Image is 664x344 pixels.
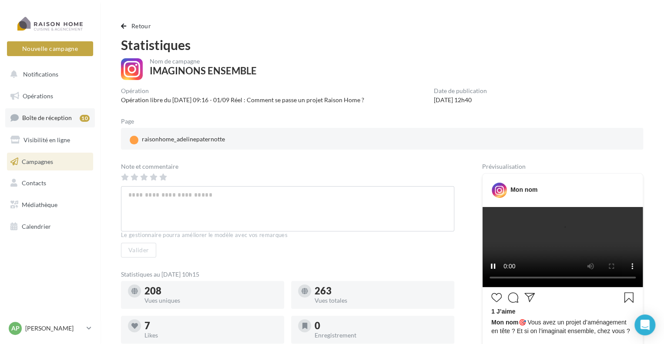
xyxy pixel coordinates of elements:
span: Campagnes [22,157,53,165]
div: Nom de campagne [150,58,257,64]
svg: Enregistrer [624,292,634,303]
span: AP [11,324,20,333]
div: Note et commentaire [121,164,454,170]
span: Visibilité en ligne [23,136,70,144]
div: 10 [80,115,90,122]
span: Mon nom [491,319,518,326]
div: Likes [144,332,277,338]
a: raisonhome_adelinepaternotte [128,133,297,146]
a: AP [PERSON_NAME] [7,320,93,337]
div: IMAGINONS ENSEMBLE [150,66,257,76]
div: Le gestionnaire pourra améliorer le modèle avec vos remarques [121,231,454,239]
a: Campagnes [5,153,95,171]
span: Boîte de réception [22,114,72,121]
div: 0 [315,321,447,331]
a: Médiathèque [5,196,95,214]
button: Notifications [5,65,91,83]
svg: Commenter [508,292,518,303]
div: [DATE] 12h40 [434,96,487,104]
button: Nouvelle campagne [7,41,93,56]
span: Contacts [22,179,46,187]
a: Boîte de réception10 [5,108,95,127]
div: Opération libre du [DATE] 09:16 - 01/09 Réel : Comment se passe un projet Raison Home ? [121,96,364,104]
div: Open Intercom Messenger [634,314,655,335]
div: raisonhome_adelinepaternotte [128,133,227,146]
div: Date de publication [434,88,487,94]
svg: J’aime [491,292,502,303]
div: Vues totales [315,297,447,304]
span: Opérations [23,92,53,100]
span: Calendrier [22,223,51,230]
div: 7 [144,321,277,331]
div: Vues uniques [144,297,277,304]
div: Mon nom [510,185,537,194]
a: Calendrier [5,217,95,236]
span: Retour [131,22,151,30]
div: Enregistrement [315,332,447,338]
svg: Partager la publication [524,292,535,303]
button: Valider [121,243,156,257]
p: [PERSON_NAME] [25,324,83,333]
button: Retour [121,21,154,31]
span: Médiathèque [22,201,57,208]
div: Statistiques [121,38,643,51]
div: Opération [121,88,364,94]
div: Statistiques au [DATE] 10h15 [121,271,454,277]
span: Notifications [23,70,58,78]
div: Page [121,118,141,124]
a: Contacts [5,174,95,192]
div: 263 [315,286,447,296]
div: 208 [144,286,277,296]
a: Visibilité en ligne [5,131,95,149]
a: Opérations [5,87,95,105]
div: 1 J’aime [491,307,634,318]
div: Prévisualisation [482,164,643,170]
